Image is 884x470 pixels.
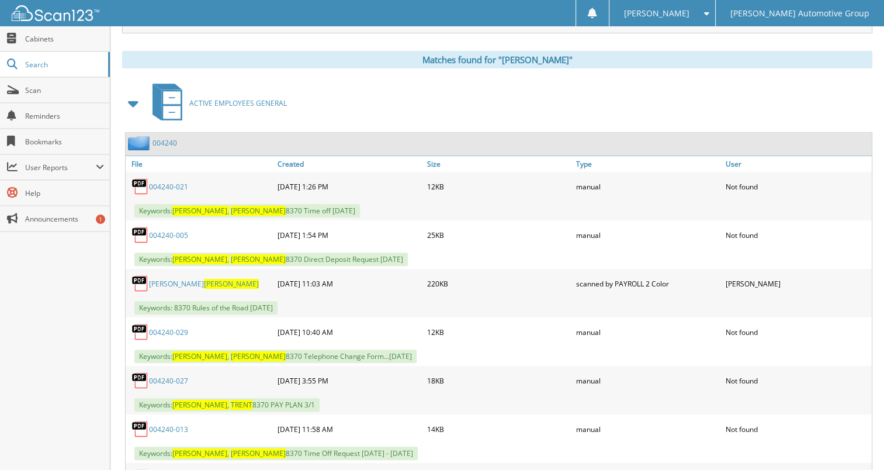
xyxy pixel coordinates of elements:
div: 220KB [424,272,573,295]
a: 004240-013 [149,424,188,434]
img: PDF.png [131,323,149,341]
a: 004240-027 [149,376,188,386]
a: User [723,156,872,172]
div: manual [573,223,722,247]
a: Size [424,156,573,172]
span: [PERSON_NAME], [172,206,229,216]
div: Not found [723,417,872,441]
a: 004240-021 [149,182,188,192]
div: manual [573,320,722,344]
a: [PERSON_NAME][PERSON_NAME] [149,279,259,289]
div: 18KB [424,369,573,392]
span: Keywords: 8370 Time Off Request [DATE] - [DATE] [134,447,418,460]
span: Help [25,188,104,198]
img: PDF.png [131,420,149,438]
a: Created [275,156,424,172]
img: PDF.png [131,275,149,292]
img: PDF.png [131,372,149,389]
div: [PERSON_NAME] [723,272,872,295]
span: Keywords: 8370 Telephone Change Form...[DATE] [134,350,417,363]
span: [PERSON_NAME], [172,400,229,410]
span: [PERSON_NAME] [624,10,689,17]
span: TRENT [231,400,252,410]
span: User Reports [25,163,96,172]
div: scanned by PAYROLL 2 Color [573,272,722,295]
div: Not found [723,320,872,344]
a: ACTIVE EMPLOYEES GENERAL [145,80,287,126]
div: manual [573,417,722,441]
div: Not found [723,369,872,392]
span: [PERSON_NAME] [231,254,286,264]
span: [PERSON_NAME] Automotive Group [730,10,869,17]
div: [DATE] 11:58 AM [275,417,424,441]
div: [DATE] 10:40 AM [275,320,424,344]
img: PDF.png [131,178,149,195]
iframe: Chat Widget [826,414,884,470]
span: [PERSON_NAME], [172,254,229,264]
span: Keywords: 8370 Direct Deposit Request [DATE] [134,253,408,266]
div: [DATE] 11:03 AM [275,272,424,295]
div: manual [573,175,722,198]
span: [PERSON_NAME] [204,279,259,289]
div: 12KB [424,175,573,198]
span: Keywords: 8370 Rules of the Road [DATE] [134,301,278,315]
a: 004240-005 [149,230,188,240]
div: [DATE] 1:54 PM [275,223,424,247]
span: Reminders [25,111,104,121]
div: Matches found for "[PERSON_NAME]" [122,51,872,68]
a: File [126,156,275,172]
a: Type [573,156,722,172]
span: Search [25,60,102,70]
span: Cabinets [25,34,104,44]
span: [PERSON_NAME] [231,351,286,361]
a: 004240 [152,138,177,148]
span: Bookmarks [25,137,104,147]
div: Not found [723,175,872,198]
img: folder2.png [128,136,152,150]
span: [PERSON_NAME], [172,351,229,361]
img: scan123-logo-white.svg [12,5,99,21]
div: 1 [96,215,105,224]
div: Not found [723,223,872,247]
span: ACTIVE EMPLOYEES GENERAL [189,98,287,108]
div: [DATE] 1:26 PM [275,175,424,198]
div: manual [573,369,722,392]
div: 12KB [424,320,573,344]
span: Scan [25,85,104,95]
span: Keywords: 8370 PAY PLAN 3/1 [134,398,320,412]
img: PDF.png [131,226,149,244]
span: [PERSON_NAME] [231,448,286,458]
div: 25KB [424,223,573,247]
span: [PERSON_NAME], [172,448,229,458]
div: 14KB [424,417,573,441]
span: Keywords: 8370 Time off [DATE] [134,204,360,217]
a: 004240-029 [149,327,188,337]
div: [DATE] 3:55 PM [275,369,424,392]
span: [PERSON_NAME] [231,206,286,216]
span: Announcements [25,214,104,224]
